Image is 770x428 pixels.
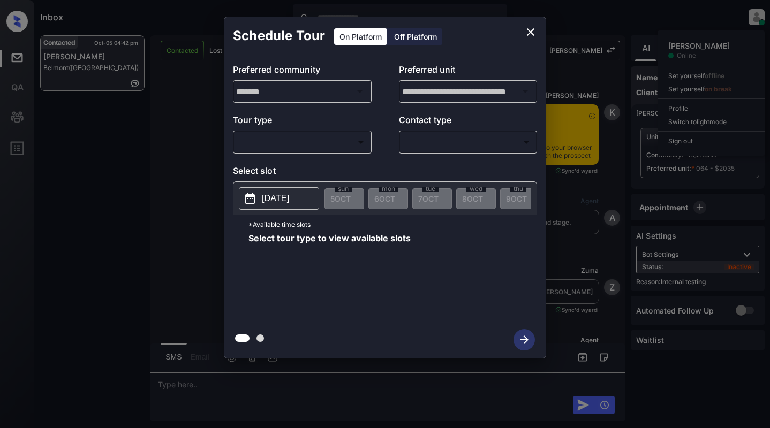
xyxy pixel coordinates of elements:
[248,234,411,319] span: Select tour type to view available slots
[248,215,537,234] p: *Available time slots
[399,63,538,80] p: Preferred unit
[399,113,538,131] p: Contact type
[224,17,334,55] h2: Schedule Tour
[233,63,372,80] p: Preferred community
[262,192,289,205] p: [DATE]
[520,21,541,43] button: close
[233,113,372,131] p: Tour type
[334,28,387,45] div: On Platform
[233,164,537,181] p: Select slot
[389,28,442,45] div: Off Platform
[239,187,319,210] button: [DATE]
